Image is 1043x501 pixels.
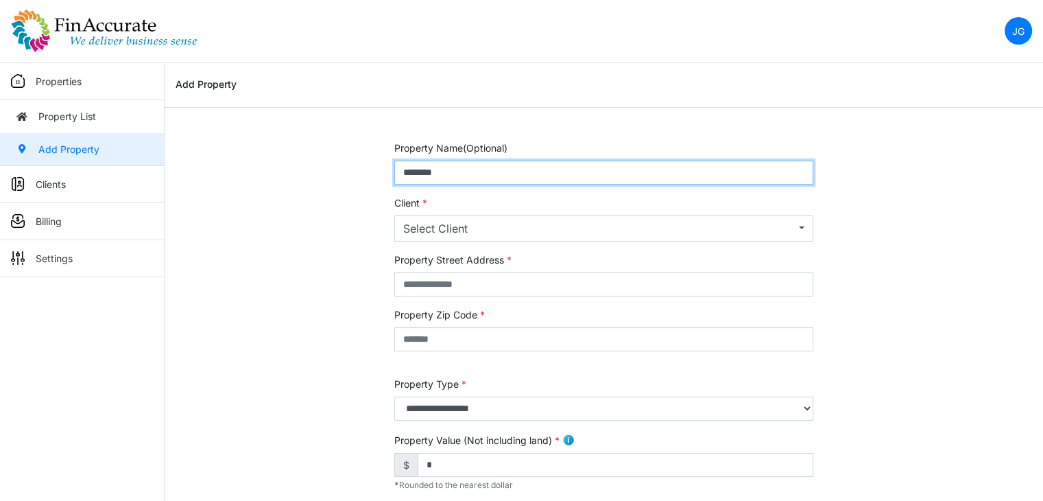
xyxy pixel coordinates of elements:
[394,196,427,210] label: Client
[11,74,25,88] img: sidemenu_properties.png
[394,433,560,447] label: Property Value (Not including land)
[403,220,795,237] div: Select Client
[11,177,25,191] img: sidemenu_client.png
[11,251,25,265] img: sidemenu_settings.png
[394,307,485,322] label: Property Zip Code
[11,9,197,53] img: spp logo
[394,453,418,477] span: $
[176,79,237,91] h6: Add Property
[36,74,82,89] p: Properties
[394,141,507,155] label: Property Name(Optional)
[1012,24,1024,38] p: JG
[562,434,575,446] img: info.png
[36,177,66,191] p: Clients
[394,480,513,490] span: Rounded to the nearest dollar
[36,251,73,266] p: Settings
[394,253,512,267] label: Property Street Address
[394,215,813,242] button: Select Client
[36,214,62,229] p: Billing
[11,214,25,228] img: sidemenu_billing.png
[394,377,466,391] label: Property Type
[1005,17,1032,45] a: JG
